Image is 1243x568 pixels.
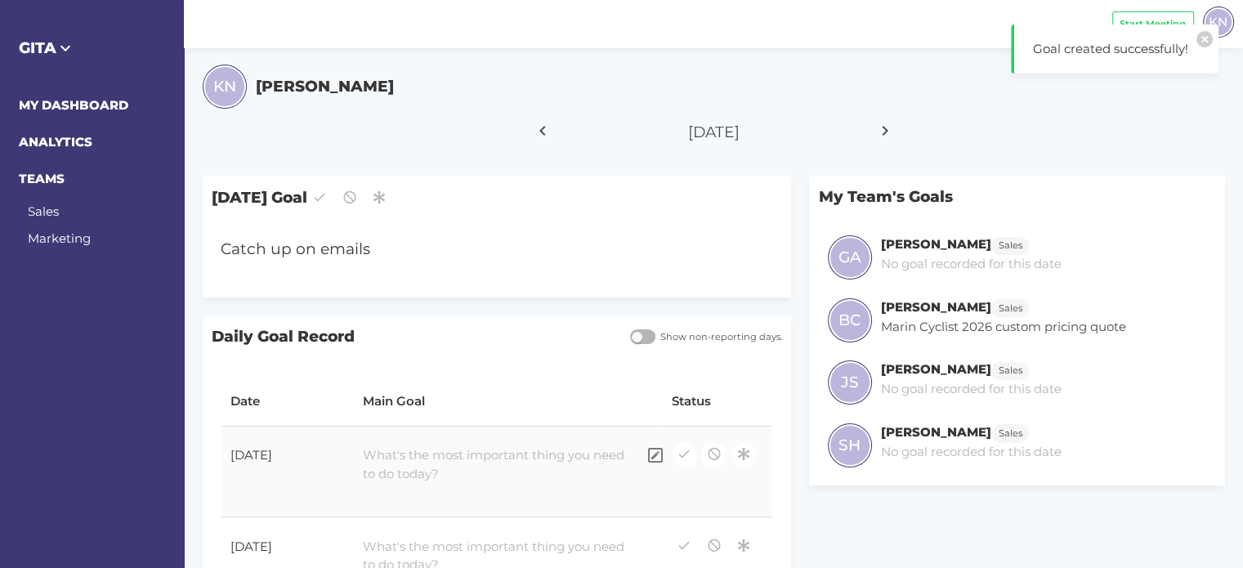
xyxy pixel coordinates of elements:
[1112,11,1194,37] button: Start Meeting
[881,443,1062,462] p: No goal recorded for this date
[838,246,861,269] span: GA
[19,170,166,189] h6: TEAMS
[999,364,1022,378] span: Sales
[999,302,1022,315] span: Sales
[1120,17,1186,31] span: Start Meeting
[881,236,991,252] h6: [PERSON_NAME]
[881,318,1126,337] p: Marin Cyclist 2026 custom pricing quote
[838,309,861,332] span: BC
[991,299,1029,315] a: Sales
[256,75,394,98] h5: [PERSON_NAME]
[19,37,166,60] h5: GITA
[881,361,991,377] h6: [PERSON_NAME]
[28,230,91,246] a: Marketing
[28,203,59,219] a: Sales
[1203,7,1234,38] div: KN
[881,380,1062,399] p: No goal recorded for this date
[991,361,1029,377] a: Sales
[991,236,1029,252] a: Sales
[221,427,354,518] td: [DATE]
[881,424,991,440] h6: [PERSON_NAME]
[203,316,621,358] span: Daily Goal Record
[19,134,92,150] a: ANALYTICS
[999,239,1022,253] span: Sales
[230,392,345,411] div: Date
[688,123,740,141] span: [DATE]
[363,392,653,411] div: Main Goal
[838,434,861,457] span: SH
[672,392,763,411] div: Status
[19,97,128,113] a: MY DASHBOARD
[203,176,791,219] span: [DATE] Goal
[999,427,1022,441] span: Sales
[881,255,1062,274] p: No goal recorded for this date
[212,229,735,271] div: Catch up on emails
[809,176,1224,217] p: My Team's Goals
[991,424,1029,440] a: Sales
[881,299,991,315] h6: [PERSON_NAME]
[213,75,236,98] span: KN
[1209,12,1227,31] span: KN
[841,371,859,394] span: JS
[655,330,782,344] span: Show non-reporting days.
